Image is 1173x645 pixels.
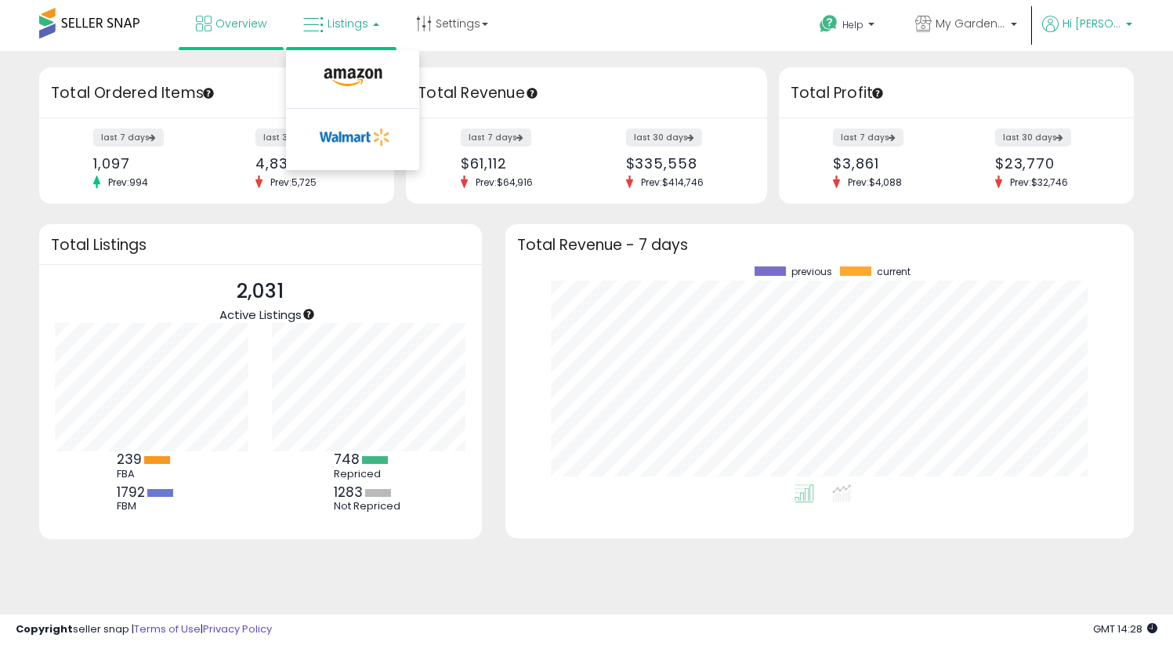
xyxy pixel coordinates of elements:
[51,82,382,104] h3: Total Ordered Items
[791,266,832,277] span: previous
[633,176,711,189] span: Prev: $414,746
[219,277,302,306] p: 2,031
[215,16,266,31] span: Overview
[203,621,272,636] a: Privacy Policy
[995,129,1071,147] label: last 30 days
[418,82,755,104] h3: Total Revenue
[334,468,404,480] div: Repriced
[117,483,145,502] b: 1792
[1063,16,1121,31] span: Hi [PERSON_NAME]
[219,306,302,323] span: Active Listings
[468,176,541,189] span: Prev: $64,916
[255,155,367,172] div: 4,830
[461,155,574,172] div: $61,112
[51,239,470,251] h3: Total Listings
[877,266,911,277] span: current
[936,16,1006,31] span: My Garden Pool
[1042,16,1132,51] a: Hi [PERSON_NAME]
[334,450,360,469] b: 748
[134,621,201,636] a: Terms of Use
[334,500,404,513] div: Not Repriced
[255,129,331,147] label: last 30 days
[840,176,910,189] span: Prev: $4,088
[871,86,885,100] div: Tooltip anchor
[334,483,363,502] b: 1283
[791,82,1122,104] h3: Total Profit
[1093,621,1157,636] span: 2025-08-10 14:28 GMT
[842,18,863,31] span: Help
[833,155,944,172] div: $3,861
[262,176,324,189] span: Prev: 5,725
[100,176,156,189] span: Prev: 994
[626,129,702,147] label: last 30 days
[833,129,903,147] label: last 7 days
[626,155,740,172] div: $335,558
[1002,176,1076,189] span: Prev: $32,746
[807,2,890,51] a: Help
[93,155,205,172] div: 1,097
[525,86,539,100] div: Tooltip anchor
[819,14,838,34] i: Get Help
[93,129,164,147] label: last 7 days
[117,468,187,480] div: FBA
[328,16,368,31] span: Listings
[117,500,187,513] div: FBM
[117,450,142,469] b: 239
[16,621,73,636] strong: Copyright
[201,86,215,100] div: Tooltip anchor
[302,307,316,321] div: Tooltip anchor
[995,155,1106,172] div: $23,770
[461,129,531,147] label: last 7 days
[517,239,1122,251] h3: Total Revenue - 7 days
[16,622,272,637] div: seller snap | |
